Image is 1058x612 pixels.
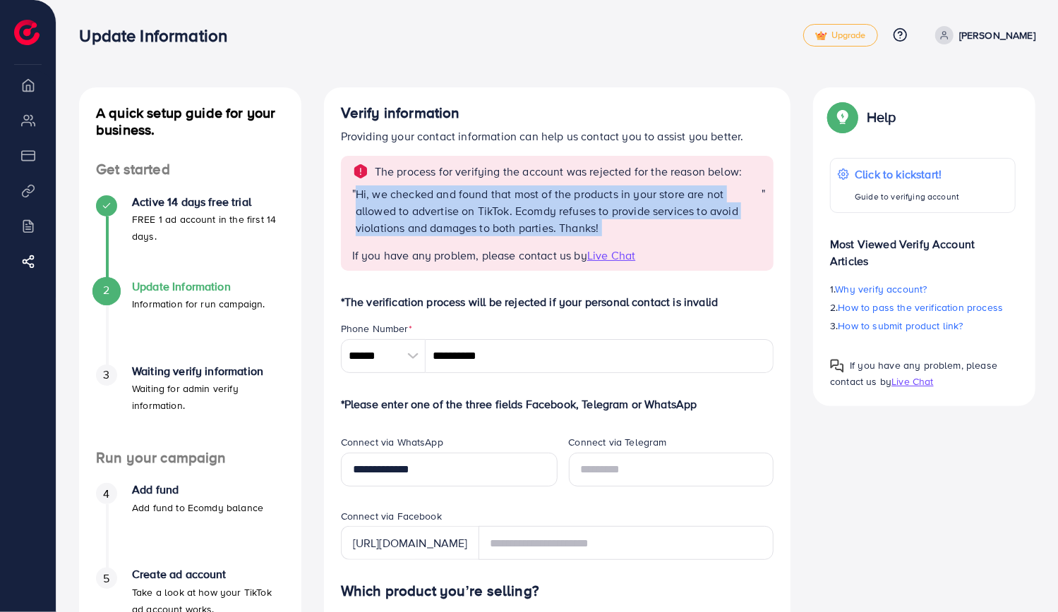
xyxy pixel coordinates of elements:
label: Connect via Facebook [341,509,442,523]
h4: Get started [79,161,301,178]
span: Live Chat [587,247,635,263]
h4: Add fund [132,483,263,496]
h4: A quick setup guide for your business. [79,104,301,138]
img: alert [352,163,369,180]
p: 2. [830,299,1016,316]
li: Add fund [79,483,301,568]
p: Help [867,109,896,126]
h4: Update Information [132,280,265,293]
p: Waiting for admin verify information. [132,380,284,414]
li: Active 14 days free trial [79,195,301,280]
p: FREE 1 ad account in the first 14 days. [132,211,284,245]
img: Popup guide [830,104,855,130]
a: tickUpgrade [803,24,878,47]
span: Live Chat [891,374,933,388]
p: Providing your contact information can help us contact you to assist you better. [341,128,774,145]
p: *The verification process will be rejected if your personal contact is invalid [341,293,774,310]
p: *Please enter one of the three fields Facebook, Telegram or WhatsApp [341,396,774,412]
div: [URL][DOMAIN_NAME] [341,526,479,560]
span: 5 [103,570,109,587]
span: " [762,185,765,247]
p: The process for verifying the account was rejected for the reason below: [375,163,743,180]
h4: Waiting verify information [132,365,284,378]
p: 1. [830,281,1016,298]
p: Guide to verifying account [855,188,959,205]
iframe: Chat [998,549,1047,601]
p: [PERSON_NAME] [959,27,1035,44]
span: If you have any problem, please contact us by [352,247,587,263]
a: [PERSON_NAME] [930,26,1035,44]
h4: Which product you’re selling? [341,582,774,600]
img: tick [815,31,827,41]
h4: Verify information [341,104,774,122]
span: Why verify account? [836,282,927,296]
span: Upgrade [815,30,866,41]
img: logo [14,20,40,45]
label: Phone Number [341,322,412,336]
span: 4 [103,486,109,502]
li: Update Information [79,280,301,365]
span: " [352,185,356,247]
span: 2 [103,282,109,298]
p: Most Viewed Verify Account Articles [830,224,1016,269]
span: How to submit product link? [838,319,963,333]
p: Click to kickstart! [855,166,959,183]
p: 3. [830,317,1016,334]
p: Add fund to Ecomdy balance [132,499,263,516]
span: 3 [103,367,109,383]
h4: Active 14 days free trial [132,195,284,209]
label: Connect via WhatsApp [341,435,443,449]
img: Popup guide [830,359,844,373]
h4: Run your campaign [79,449,301,467]
p: Information for run campaign. [132,295,265,312]
span: How to pass the verification process [838,300,1004,314]
li: Waiting verify information [79,365,301,449]
label: Connect via Telegram [569,435,667,449]
p: Hi, we checked and found that most of the products in your store are not allowed to advertise on ... [356,185,762,236]
h4: Create ad account [132,568,284,581]
h3: Update Information [79,25,239,46]
span: If you have any problem, please contact us by [830,358,997,388]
